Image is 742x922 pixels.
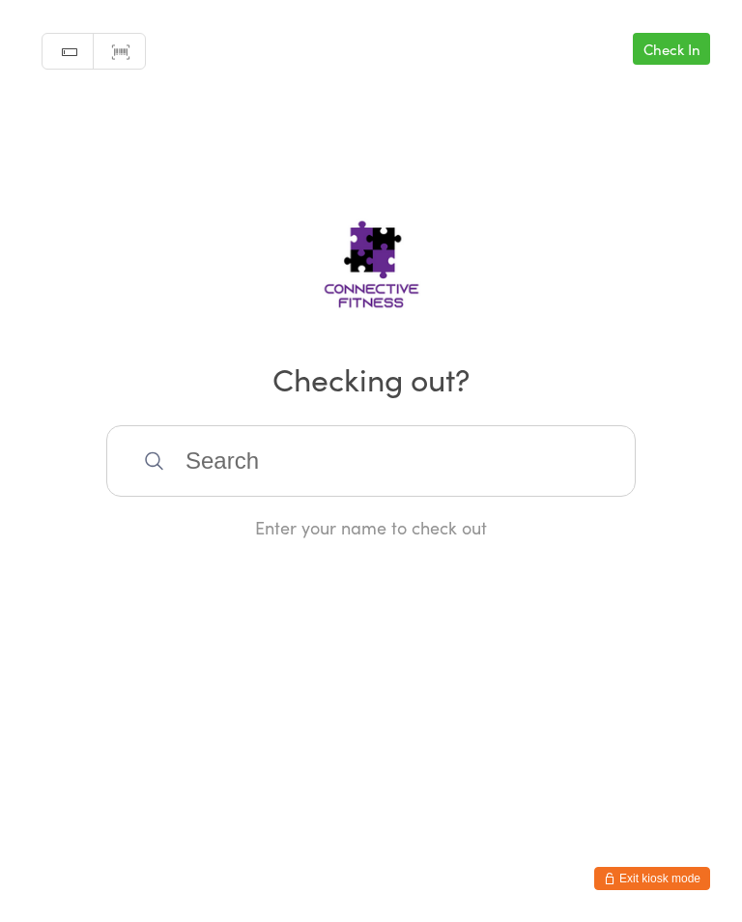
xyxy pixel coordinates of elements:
button: Exit kiosk mode [594,867,710,890]
a: Check In [633,33,710,65]
input: Search [106,425,636,497]
h2: Checking out? [19,357,723,400]
div: Enter your name to check out [106,515,636,539]
img: thumb_logo.png [263,185,480,330]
